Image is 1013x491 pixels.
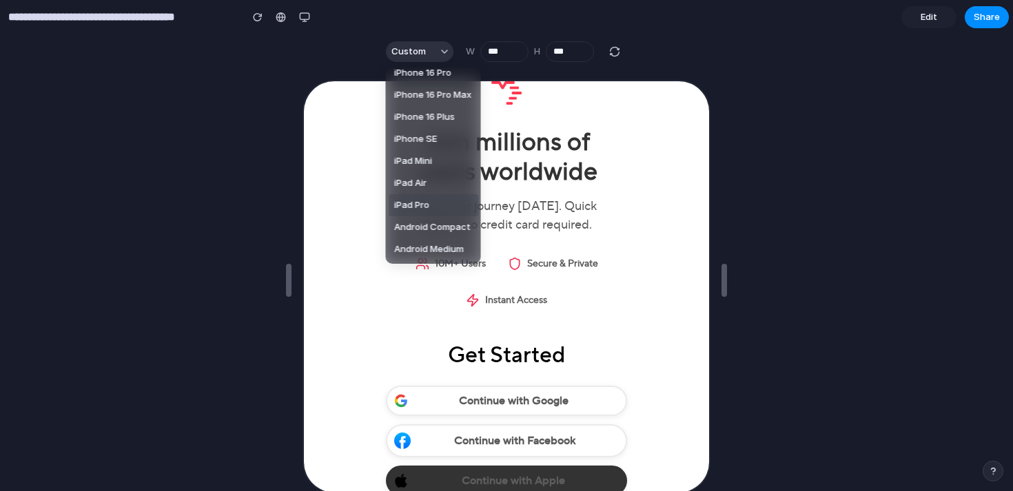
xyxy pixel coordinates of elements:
[394,198,429,212] span: iPad Pro
[82,259,323,288] h2: Get Started
[394,220,471,234] span: Android Compact
[181,211,243,226] span: Instant Access
[394,176,427,190] span: iPad Air
[394,66,451,80] span: iPhone 16 Pro
[158,393,261,406] p: Continue with Apple
[82,384,323,415] button: Continue with Apple
[82,304,323,335] button: Continue with Google
[394,88,471,102] span: iPhone 16 Pro Max
[394,242,464,256] span: Android Medium
[155,313,265,326] p: Continue with Google
[82,343,323,376] button: Continue with Facebook
[131,175,182,189] span: 10M+ Users
[99,45,307,105] h1: Join millions of users worldwide
[99,116,307,153] p: Start your journey [DATE]. Quick signup, no credit card required.
[394,132,437,146] span: iPhone SE
[223,175,294,189] span: Secure & Private
[394,154,432,168] span: iPad Mini
[150,353,272,366] p: Continue with Facebook
[394,110,455,124] span: iPhone 16 Plus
